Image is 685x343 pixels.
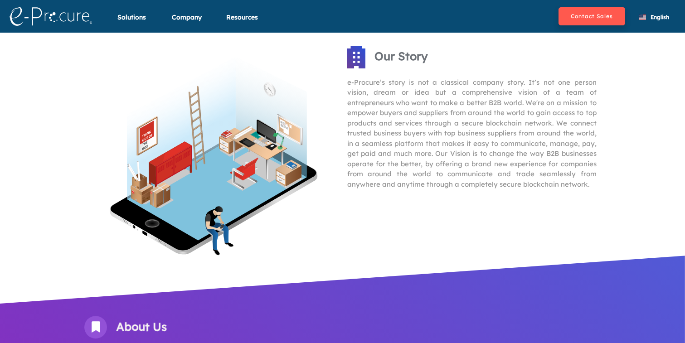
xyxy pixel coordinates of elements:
div: Solutions [117,13,146,33]
span: English [651,14,669,20]
h3: e-Procure’s story is not a classical company story. It’s not one person vision, dream or idea but... [347,77,597,190]
img: About our story [347,46,365,68]
img: logo [9,7,92,26]
div: Resources [226,13,258,33]
label: About Us [116,318,167,335]
h1: Our Story [374,50,428,63]
button: Contact Sales [559,7,625,25]
img: About our story [101,46,325,265]
div: Company [172,13,202,33]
